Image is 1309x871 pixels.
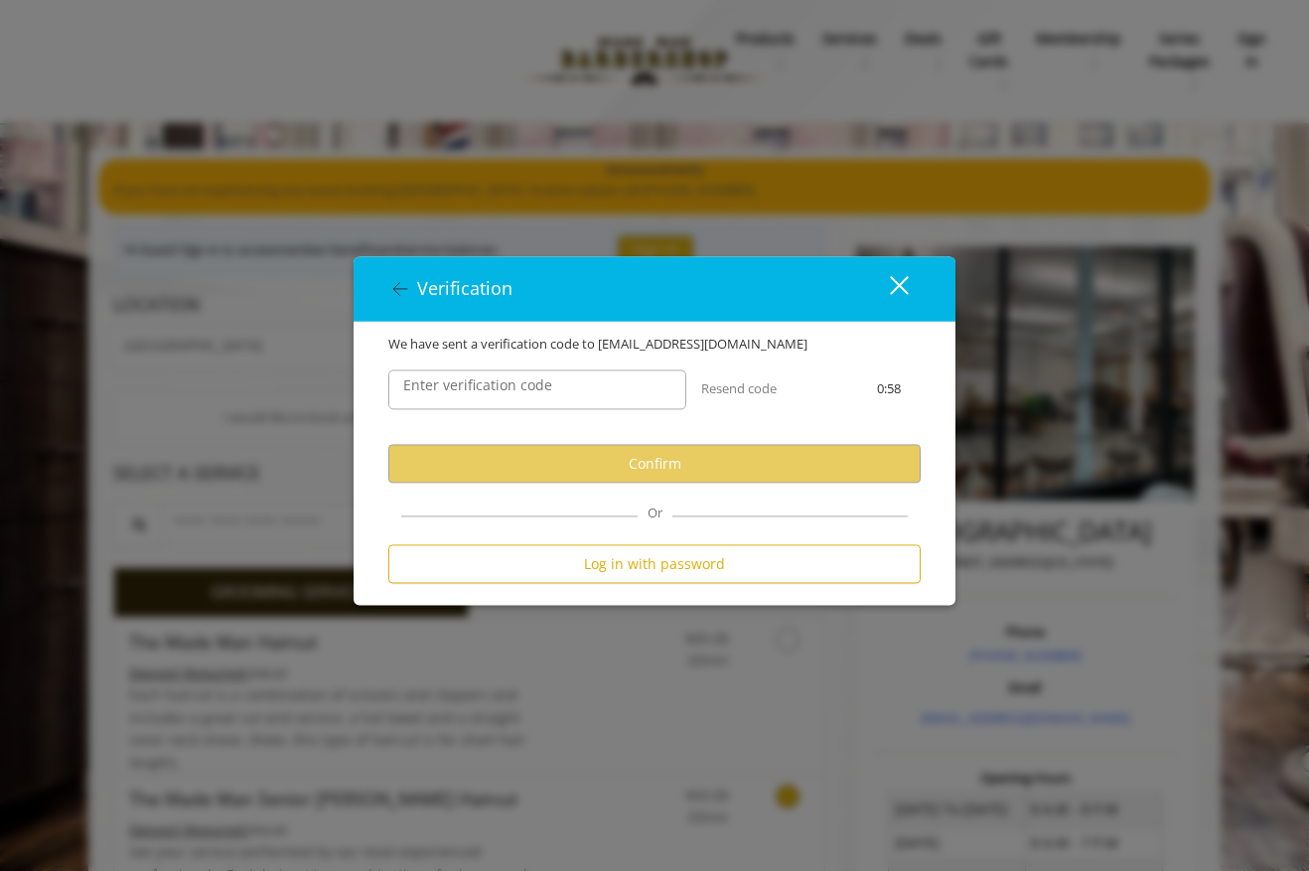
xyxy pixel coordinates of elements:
[417,277,512,301] span: Verification
[393,375,562,397] label: Enter verification code
[853,269,921,310] button: close dialog
[842,379,936,400] div: 0:58
[388,545,921,584] button: Log in with password
[638,505,672,522] span: Or
[373,335,936,356] div: We have sent a verification code to [EMAIL_ADDRESS][DOMAIN_NAME]
[701,379,777,400] button: Resend code
[388,370,686,410] input: verificationCodeText
[388,445,921,484] button: Confirm
[867,274,907,304] div: close dialog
